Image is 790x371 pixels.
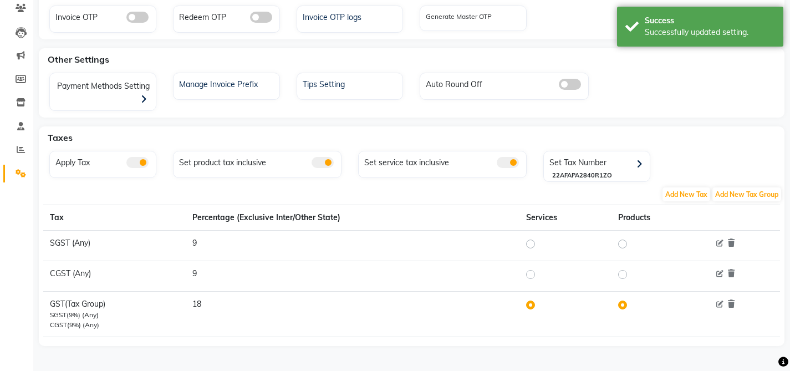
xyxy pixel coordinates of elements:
[186,291,519,337] td: 18
[186,261,519,291] td: 9
[711,189,782,199] a: Add New Tax Group
[176,9,279,23] div: Redeem OTP
[426,12,492,22] label: Generate Master OTP
[519,205,611,230] th: Services
[176,154,341,169] div: Set product tax inclusive
[174,76,279,90] a: Manage Invoice Prefix
[661,189,711,199] a: Add New Tax
[645,15,775,27] div: Success
[662,187,710,201] span: Add New Tax
[611,205,706,230] th: Products
[50,310,179,320] div: SGST(9%) (Any)
[43,261,186,291] td: CGST (Any)
[297,76,403,90] a: Tips Setting
[176,76,279,90] div: Manage Invoice Prefix
[361,154,526,169] div: Set service tax inclusive
[552,171,650,180] div: 22AFAPA2840R1ZO
[50,320,179,330] div: CGST(9%) (Any)
[43,205,186,230] th: Tax
[297,9,403,23] a: Invoice OTP logs
[423,76,588,90] div: Auto Round Off
[300,9,403,23] div: Invoice OTP logs
[53,154,156,169] div: Apply Tax
[645,27,775,38] div: Successfully updated setting.
[186,205,519,230] th: Percentage (Exclusive Inter/Other State)
[53,9,156,23] div: Invoice OTP
[65,299,105,309] span: (Tax Group)
[712,187,781,201] span: Add New Tax Group
[43,230,186,261] td: SGST (Any)
[300,76,403,90] div: Tips Setting
[53,76,156,110] div: Payment Methods Setting
[43,291,186,337] td: GST
[547,154,650,171] div: Set Tax Number
[186,230,519,261] td: 9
